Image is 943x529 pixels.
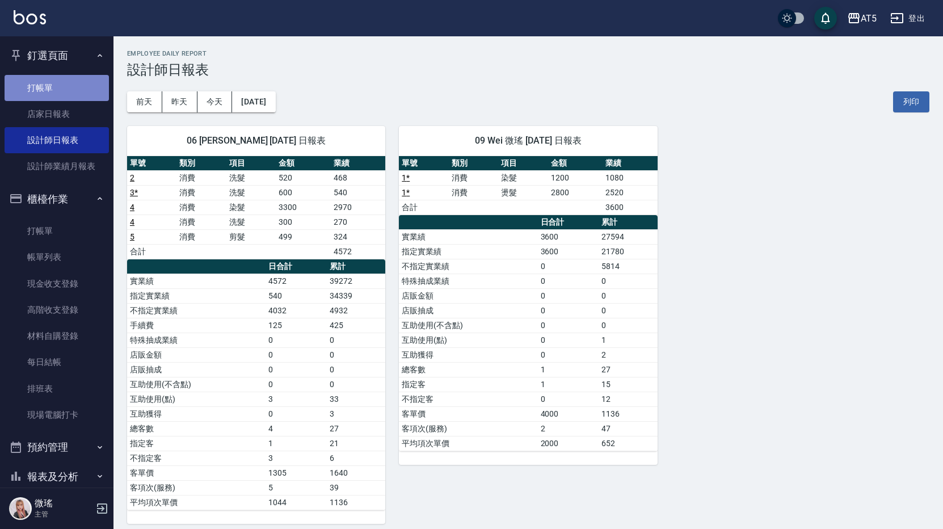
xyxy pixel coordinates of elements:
td: 324 [331,229,386,244]
a: 高階收支登錄 [5,297,109,323]
button: 登出 [886,8,929,29]
th: 項目 [498,156,548,171]
div: AT5 [861,11,877,26]
th: 類別 [176,156,226,171]
td: 洗髮 [226,170,276,185]
td: 客項次(服務) [399,421,537,436]
td: 3600 [538,244,599,259]
td: 540 [331,185,386,200]
td: 合計 [127,244,176,259]
td: 消費 [176,215,226,229]
td: 總客數 [399,362,537,377]
span: 09 Wei 微瑤 [DATE] 日報表 [412,135,643,146]
td: 0 [538,333,599,347]
button: 報表及分析 [5,462,109,492]
td: 0 [327,347,385,362]
td: 6 [327,451,385,465]
td: 1 [266,436,327,451]
th: 業績 [603,156,658,171]
td: 互助使用(不含點) [127,377,266,392]
td: 1200 [548,170,603,185]
td: 4572 [266,274,327,288]
td: 3 [327,406,385,421]
th: 金額 [548,156,603,171]
td: 指定客 [127,436,266,451]
th: 項目 [226,156,276,171]
td: 剪髮 [226,229,276,244]
td: 互助獲得 [399,347,537,362]
td: 300 [276,215,330,229]
td: 0 [266,362,327,377]
td: 39272 [327,274,385,288]
td: 平均項次單價 [127,495,266,510]
td: 1305 [266,465,327,480]
td: 0 [266,406,327,421]
td: 0 [599,318,657,333]
td: 不指定客 [399,392,537,406]
td: 指定實業績 [399,244,537,259]
td: 店販金額 [399,288,537,303]
a: 4 [130,203,134,212]
td: 270 [331,215,386,229]
td: 消費 [449,185,498,200]
td: 不指定實業績 [127,303,266,318]
td: 消費 [176,200,226,215]
button: 櫃檯作業 [5,184,109,214]
td: 0 [266,347,327,362]
td: 125 [266,318,327,333]
a: 店家日報表 [5,101,109,127]
td: 燙髮 [498,185,548,200]
td: 總客數 [127,421,266,436]
th: 類別 [449,156,498,171]
td: 0 [327,362,385,377]
td: 0 [266,377,327,392]
button: AT5 [843,7,881,30]
td: 27 [599,362,657,377]
a: 打帳單 [5,218,109,244]
td: 1 [538,377,599,392]
td: 0 [327,377,385,392]
td: 4932 [327,303,385,318]
td: 0 [327,333,385,347]
td: 合計 [399,200,448,215]
td: 平均項次單價 [399,436,537,451]
td: 0 [538,318,599,333]
td: 0 [599,288,657,303]
td: 客單價 [127,465,266,480]
button: save [814,7,837,30]
td: 消費 [449,170,498,185]
td: 39 [327,480,385,495]
a: 現場電腦打卡 [5,402,109,428]
td: 4032 [266,303,327,318]
a: 排班表 [5,376,109,402]
td: 34339 [327,288,385,303]
th: 日合計 [538,215,599,230]
td: 1044 [266,495,327,510]
td: 21 [327,436,385,451]
th: 業績 [331,156,386,171]
td: 0 [538,303,599,318]
td: 0 [538,274,599,288]
td: 652 [599,436,657,451]
td: 洗髮 [226,215,276,229]
td: 499 [276,229,330,244]
button: [DATE] [232,91,275,112]
td: 2800 [548,185,603,200]
a: 設計師日報表 [5,127,109,153]
td: 店販抽成 [127,362,266,377]
a: 設計師業績月報表 [5,153,109,179]
td: 2 [538,421,599,436]
td: 0 [538,288,599,303]
td: 1136 [327,495,385,510]
td: 0 [538,347,599,362]
td: 客項次(服務) [127,480,266,495]
img: Person [9,497,32,520]
a: 材料自購登錄 [5,323,109,349]
td: 2 [599,347,657,362]
td: 5 [266,480,327,495]
a: 帳單列表 [5,244,109,270]
td: 手續費 [127,318,266,333]
td: 3300 [276,200,330,215]
table: a dense table [127,259,385,510]
td: 4000 [538,406,599,421]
